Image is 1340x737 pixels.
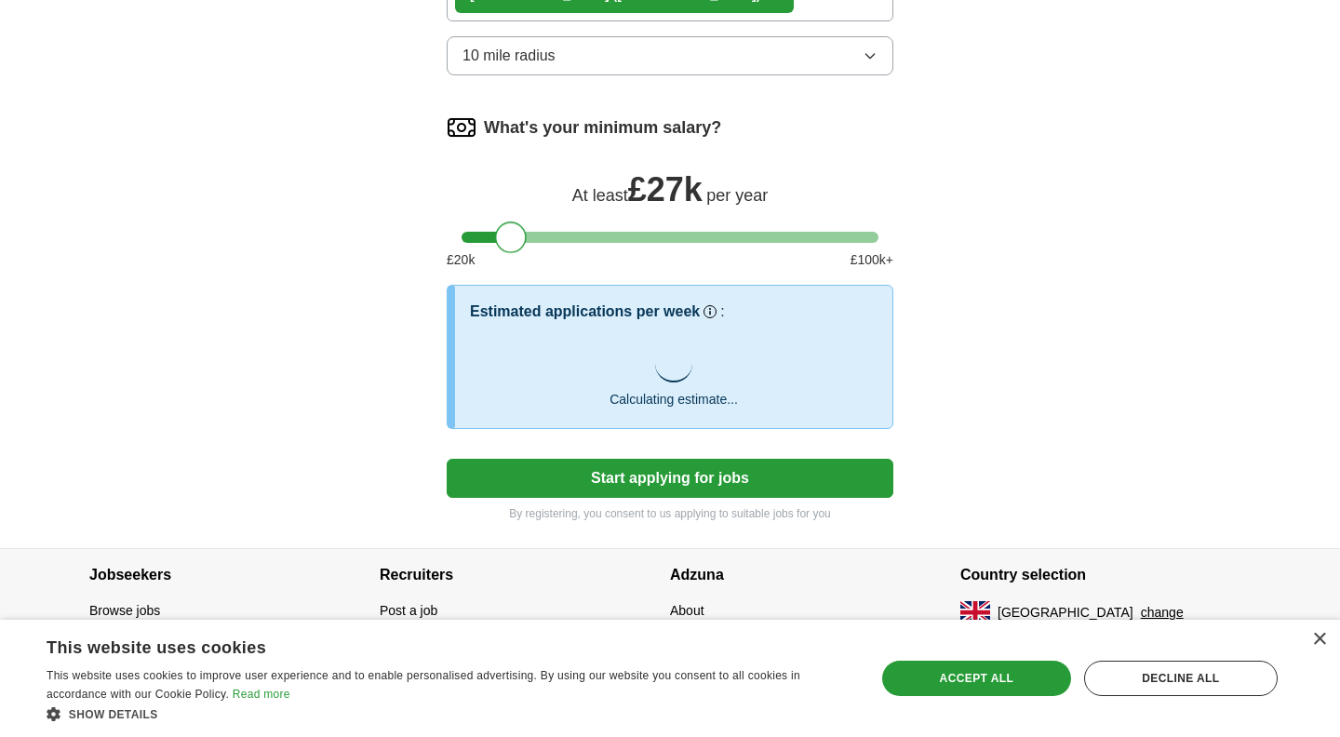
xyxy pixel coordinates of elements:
label: What's your minimum salary? [484,115,721,141]
button: change [1141,603,1184,623]
button: 10 mile radius [447,36,893,75]
img: UK flag [960,601,990,623]
div: Close [1312,633,1326,647]
span: per year [706,186,768,205]
span: This website uses cookies to improve user experience and to enable personalised advertising. By u... [47,669,800,701]
div: This website uses cookies [47,631,805,659]
a: Browse jobs [89,603,160,618]
span: At least [572,186,628,205]
span: [GEOGRAPHIC_DATA] [998,603,1133,623]
div: Accept all [882,661,1071,696]
img: salary.png [447,113,476,142]
a: About [670,603,704,618]
h3: : [720,301,724,323]
button: Start applying for jobs [447,459,893,498]
a: Read more, opens a new window [233,688,290,701]
h3: Estimated applications per week [470,301,700,323]
span: £ 20 k [447,250,475,270]
h4: Country selection [960,549,1251,601]
span: £ 27k [628,170,703,208]
p: By registering, you consent to us applying to suitable jobs for you [447,505,893,522]
div: Show details [47,704,851,723]
span: Show details [69,708,158,721]
span: 10 mile radius [462,45,556,67]
p: Calculating estimate... [610,390,738,409]
div: Decline all [1084,661,1278,696]
a: Post a job [380,603,437,618]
